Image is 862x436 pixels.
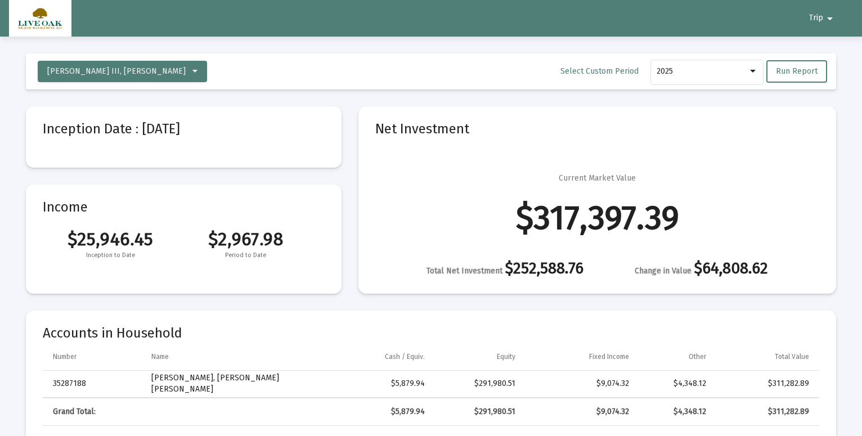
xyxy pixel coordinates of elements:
[47,66,186,76] span: [PERSON_NAME] III, [PERSON_NAME]
[722,406,809,417] div: $311,282.89
[433,343,523,370] td: Column Equity
[560,66,639,76] span: Select Custom Period
[426,266,502,276] span: Total Net Investment
[559,173,636,184] div: Current Market Value
[43,343,819,426] div: Data grid
[178,250,314,261] span: Period to Date
[766,60,827,83] button: Run Report
[143,371,320,398] td: [PERSON_NAME], [PERSON_NAME] [PERSON_NAME]
[531,406,629,417] div: $9,074.32
[776,66,818,76] span: Run Report
[385,352,425,361] div: Cash / Equiv.
[426,263,583,277] div: $252,588.76
[657,66,673,76] span: 2025
[375,123,819,134] mat-card-title: Net Investment
[143,343,320,370] td: Column Name
[635,266,692,276] span: Change in Value
[43,250,178,261] span: Inception to Date
[43,228,178,250] span: $25,946.45
[441,378,515,389] div: $291,980.51
[151,352,169,361] div: Name
[523,343,637,370] td: Column Fixed Income
[497,352,515,361] div: Equity
[441,406,515,417] div: $291,980.51
[17,7,63,30] img: Dashboard
[38,61,207,82] button: [PERSON_NAME] III, [PERSON_NAME]
[775,352,809,361] div: Total Value
[796,7,850,29] button: Trip
[809,14,823,23] span: Trip
[531,378,629,389] div: $9,074.32
[43,343,143,370] td: Column Number
[635,263,768,277] div: $64,808.62
[43,371,143,398] td: 35287188
[53,406,136,417] div: Grand Total:
[516,212,679,223] div: $317,397.39
[823,7,837,30] mat-icon: arrow_drop_down
[589,352,629,361] div: Fixed Income
[43,327,819,339] mat-card-title: Accounts in Household
[645,406,707,417] div: $4,348.12
[328,378,425,389] div: $5,879.94
[689,352,706,361] div: Other
[722,378,809,389] div: $311,282.89
[178,228,314,250] span: $2,967.98
[645,378,707,389] div: $4,348.12
[43,201,325,213] mat-card-title: Income
[714,343,819,370] td: Column Total Value
[43,123,325,134] mat-card-title: Inception Date : [DATE]
[328,406,425,417] div: $5,879.94
[637,343,715,370] td: Column Other
[320,343,433,370] td: Column Cash / Equiv.
[53,352,77,361] div: Number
